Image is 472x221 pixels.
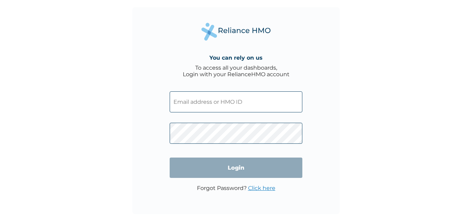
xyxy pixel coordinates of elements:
div: To access all your dashboards, Login with your RelianceHMO account [183,64,290,78]
input: Email address or HMO ID [170,91,302,112]
h4: You can rely on us [209,54,263,61]
input: Login [170,158,302,178]
a: Click here [248,185,275,191]
p: Forgot Password? [197,185,275,191]
img: Reliance Health's Logo [201,23,271,40]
